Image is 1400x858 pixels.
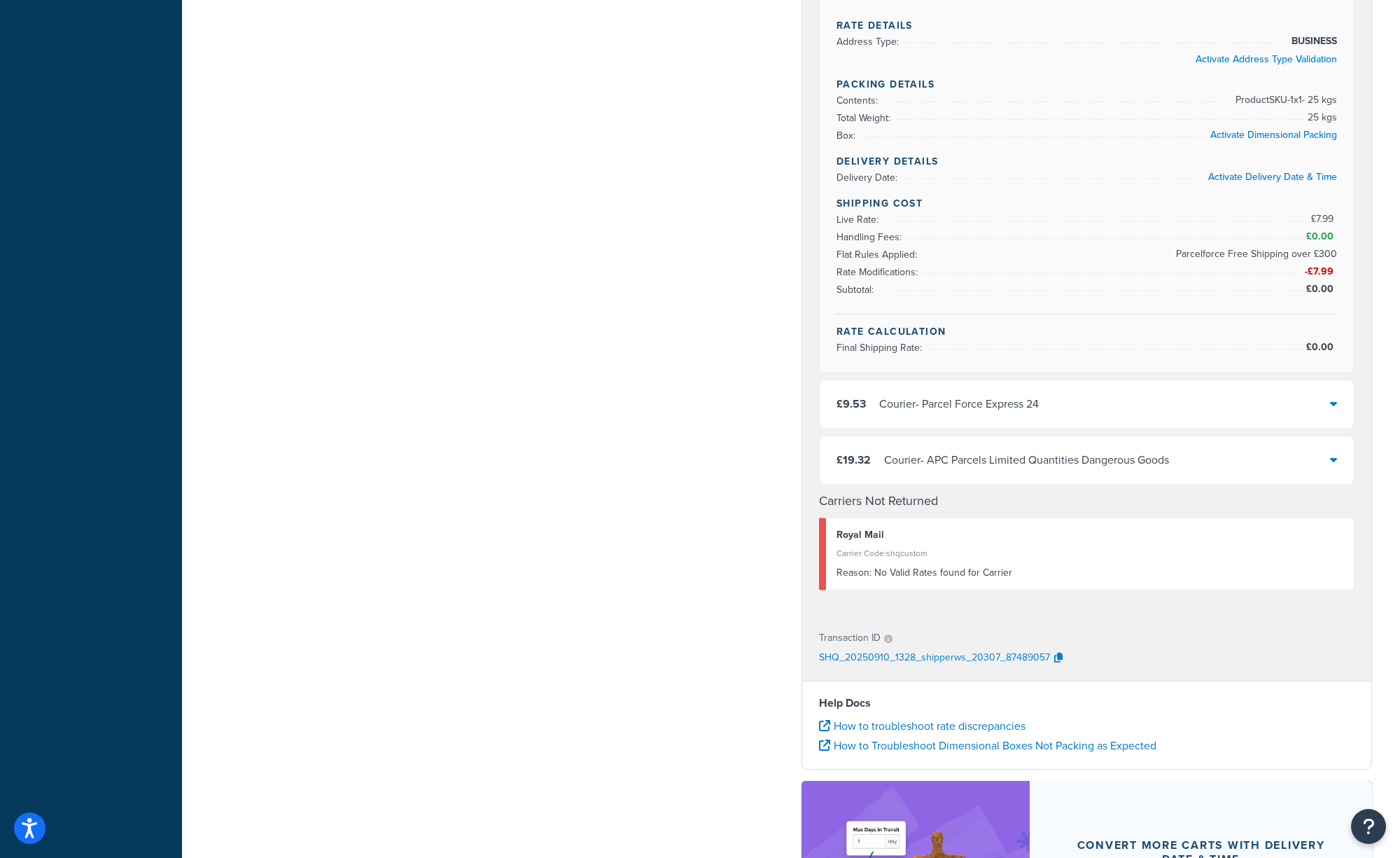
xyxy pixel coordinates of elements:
[1306,340,1337,354] span: £0.00
[1196,52,1337,67] a: Activate Address Type Validation
[836,170,901,185] span: Delivery Date:
[836,18,1337,33] h4: Rate Details
[836,111,894,125] span: Total Weight:
[836,563,1343,583] div: No Valid Rates found for Carrier
[836,230,905,244] span: Handling Fees:
[1304,109,1337,126] span: 25 kgs
[1351,809,1386,844] button: Open Resource Center
[1210,127,1337,142] a: Activate Dimensional Packing
[836,93,881,108] span: Contents:
[836,340,925,355] span: Final Shipping Rate:
[836,212,882,227] span: Live Rate:
[819,648,1050,669] p: SHQ_20250910_1328_shipperws_20307_87489057
[836,77,1337,92] h4: Packing Details
[1288,33,1337,50] span: BUSINESS
[1306,282,1337,296] span: £0.00
[819,695,1354,712] h4: Help Docs
[836,565,871,580] span: Reason:
[836,452,871,468] span: £19.32
[836,128,859,143] span: Box:
[836,196,1337,211] h4: Shipping Cost
[1305,264,1337,279] span: -£7.99
[819,738,1156,754] a: How to Troubleshoot Dimensional Boxes Not Packing as Expected
[884,450,1169,470] div: Courier - APC Parcels Limited Quantities Dangerous Goods
[819,628,881,648] p: Transaction ID
[1232,92,1337,109] span: Product SKU-1 x 1 - 25 kgs
[819,718,1025,734] a: How to troubleshoot rate discrepancies
[1311,212,1337,226] span: £7.99
[1306,229,1337,244] span: £0.00
[819,492,1354,511] h4: Carriers Not Returned
[836,324,1337,339] h4: Rate Calculation
[1172,246,1337,263] span: Parcelforce Free Shipping over £300
[879,394,1039,414] div: Courier - Parcel Force Express 24
[836,34,902,49] span: Address Type:
[836,265,921,279] span: Rate Modifications:
[1208,169,1337,184] a: Activate Delivery Date & Time
[836,154,1337,169] h4: Delivery Details
[836,544,1343,563] div: Carrier Code: shqcustom
[836,282,877,297] span: Subtotal:
[836,396,866,412] span: £9.53
[836,525,1343,545] div: Royal Mail
[836,247,920,262] span: Flat Rules Applied:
